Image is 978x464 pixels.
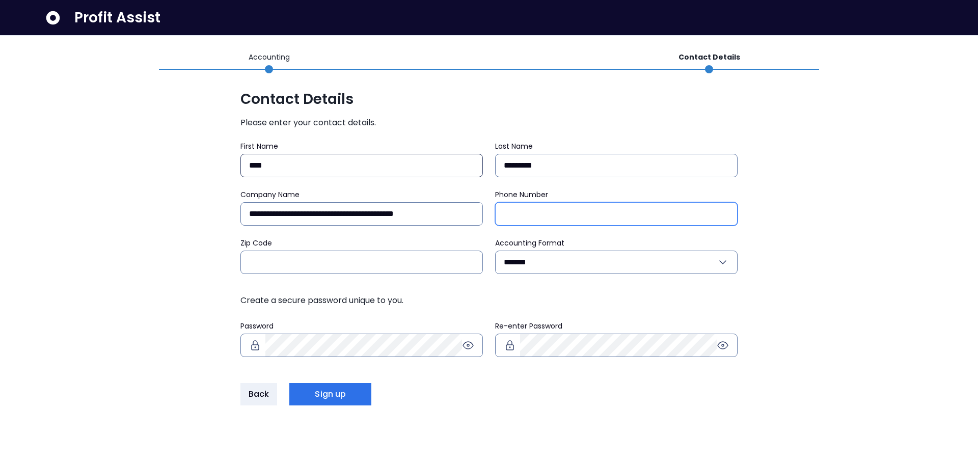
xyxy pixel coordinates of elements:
[240,294,738,307] span: Create a secure password unique to you.
[495,141,533,151] span: Last Name
[240,117,738,129] span: Please enter your contact details.
[249,388,269,400] span: Back
[315,388,346,400] span: Sign up
[495,321,562,331] span: Re-enter Password
[240,238,272,248] span: Zip Code
[240,321,274,331] span: Password
[74,9,160,27] span: Profit Assist
[289,383,371,405] button: Sign up
[240,141,278,151] span: First Name
[240,189,300,200] span: Company Name
[678,52,740,63] p: Contact Details
[249,52,290,63] p: Accounting
[240,383,277,405] button: Back
[240,90,738,108] span: Contact Details
[495,189,548,200] span: Phone Number
[495,238,564,248] span: Accounting Format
